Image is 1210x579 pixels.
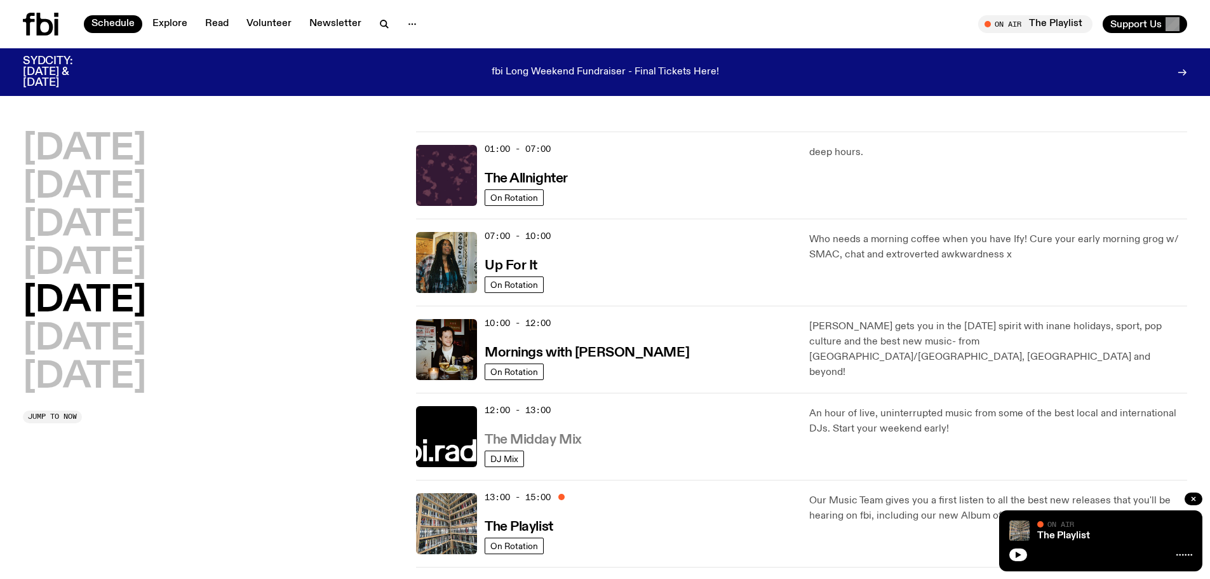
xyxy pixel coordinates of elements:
h3: The Midday Mix [485,433,582,447]
a: Explore [145,15,195,33]
a: DJ Mix [485,451,524,467]
p: [PERSON_NAME] gets you in the [DATE] spirit with inane holidays, sport, pop culture and the best ... [809,319,1187,380]
button: [DATE] [23,322,146,357]
a: On Rotation [485,276,544,293]
span: 12:00 - 13:00 [485,404,551,416]
a: The Playlist [1037,531,1090,541]
span: On Rotation [490,367,538,377]
span: On Rotation [490,193,538,203]
button: [DATE] [23,246,146,282]
img: Ify - a Brown Skin girl with black braided twists, looking up to the side with her tongue stickin... [416,232,477,293]
h3: Up For It [485,259,537,273]
h3: The Playlist [485,521,553,534]
p: Our Music Team gives you a first listen to all the best new releases that you'll be hearing on fb... [809,493,1187,524]
a: Mornings with [PERSON_NAME] [485,344,689,360]
button: [DATE] [23,170,146,205]
a: On Rotation [485,538,544,554]
p: fbi Long Weekend Fundraiser - Final Tickets Here! [492,67,719,78]
span: 13:00 - 15:00 [485,491,551,503]
span: Support Us [1110,18,1162,30]
button: On AirThe Playlist [978,15,1092,33]
button: [DATE] [23,283,146,319]
button: Jump to now [23,411,82,423]
h3: The Allnighter [485,172,568,186]
a: The Midday Mix [485,431,582,447]
span: DJ Mix [490,454,518,464]
h3: Mornings with [PERSON_NAME] [485,346,689,360]
a: On Rotation [485,364,544,380]
a: The Allnighter [485,170,568,186]
button: [DATE] [23,360,146,395]
a: Up For It [485,257,537,273]
span: On Air [1047,520,1074,528]
button: Support Us [1103,15,1187,33]
p: deep hours. [809,145,1187,160]
img: A corner shot of the fbi music library [416,493,477,554]
a: The Playlist [485,518,553,534]
p: Who needs a morning coffee when you have Ify! Cure your early morning grog w/ SMAC, chat and extr... [809,232,1187,262]
p: An hour of live, uninterrupted music from some of the best local and international DJs. Start you... [809,406,1187,437]
button: [DATE] [23,208,146,243]
a: Read [198,15,236,33]
span: Jump to now [28,413,77,420]
span: 07:00 - 10:00 [485,230,551,242]
a: On Rotation [485,189,544,206]
img: A corner shot of the fbi music library [1009,521,1030,541]
h3: SYDCITY: [DATE] & [DATE] [23,56,104,88]
span: 01:00 - 07:00 [485,143,551,155]
span: 10:00 - 12:00 [485,317,551,329]
button: [DATE] [23,132,146,167]
a: Schedule [84,15,142,33]
a: Volunteer [239,15,299,33]
span: On Rotation [490,280,538,290]
a: Newsletter [302,15,369,33]
span: On Rotation [490,542,538,551]
img: Sam blankly stares at the camera, brightly lit by a camera flash wearing a hat collared shirt and... [416,319,477,380]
